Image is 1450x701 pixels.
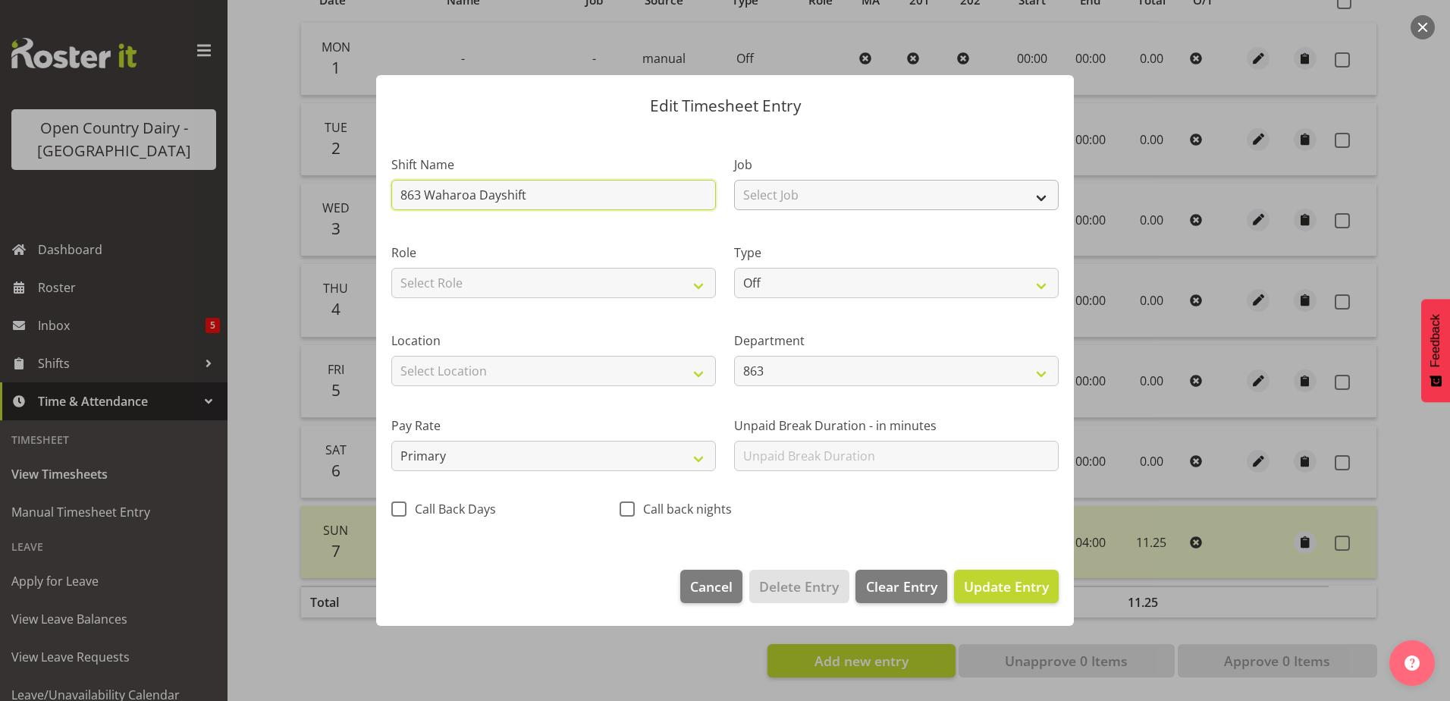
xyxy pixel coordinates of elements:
label: Job [734,156,1059,174]
label: Role [391,244,716,262]
button: Cancel [680,570,742,603]
span: Clear Entry [866,577,937,596]
label: Pay Rate [391,417,716,435]
button: Delete Entry [749,570,849,603]
button: Clear Entry [855,570,946,603]
button: Feedback - Show survey [1421,299,1450,402]
label: Location [391,332,716,350]
input: Shift Name [391,180,716,210]
span: Call back nights [635,501,732,517]
label: Type [734,244,1059,262]
span: Feedback [1429,314,1442,367]
label: Department [734,332,1059,350]
span: Update Entry [964,577,1049,596]
label: Unpaid Break Duration - in minutes [734,417,1059,435]
label: Shift Name [391,156,716,174]
span: Delete Entry [759,577,839,596]
img: help-xxl-2.png [1404,655,1420,671]
input: Unpaid Break Duration [734,441,1059,471]
p: Edit Timesheet Entry [391,98,1059,114]
span: Call Back Days [406,501,496,517]
button: Update Entry [954,570,1059,603]
span: Cancel [690,577,733,596]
